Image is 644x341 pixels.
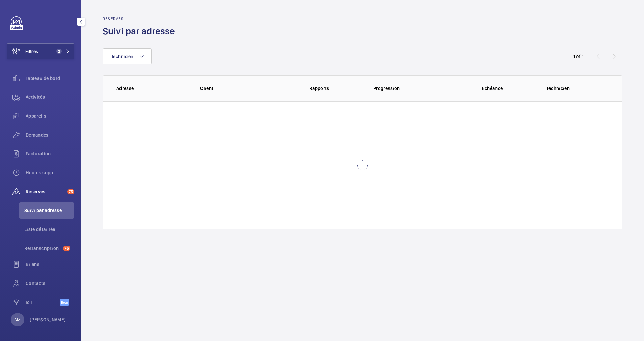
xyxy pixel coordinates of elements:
p: AM [14,316,21,323]
button: Filtres2 [7,43,74,59]
p: Adresse [116,85,189,92]
span: Facturation [26,150,74,157]
span: Demandes [26,132,74,138]
p: [PERSON_NAME] [30,316,66,323]
h1: Suivi par adresse [103,25,179,37]
span: Liste détaillée [24,226,74,233]
span: Heures supp. [26,169,74,176]
span: 2 [56,49,62,54]
button: Technicien [103,48,152,64]
span: Beta [60,299,69,306]
span: Activités [26,94,74,101]
p: Rapports [281,85,358,92]
span: Contacts [26,280,74,287]
span: 75 [63,246,70,251]
p: Échéance [454,85,531,92]
p: Technicien [546,85,609,92]
span: Technicien [111,54,134,59]
span: Tableau de bord [26,75,74,82]
span: Réserves [26,188,64,195]
p: Progression [373,85,449,92]
span: Retranscription [24,245,60,252]
span: Filtres [25,48,38,55]
span: Bilans [26,261,74,268]
span: Appareils [26,113,74,119]
span: Suivi par adresse [24,207,74,214]
h2: Réserves [103,16,179,21]
p: Client [200,85,276,92]
div: 1 – 1 of 1 [567,53,584,60]
span: IoT [26,299,60,306]
span: 75 [67,189,74,194]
